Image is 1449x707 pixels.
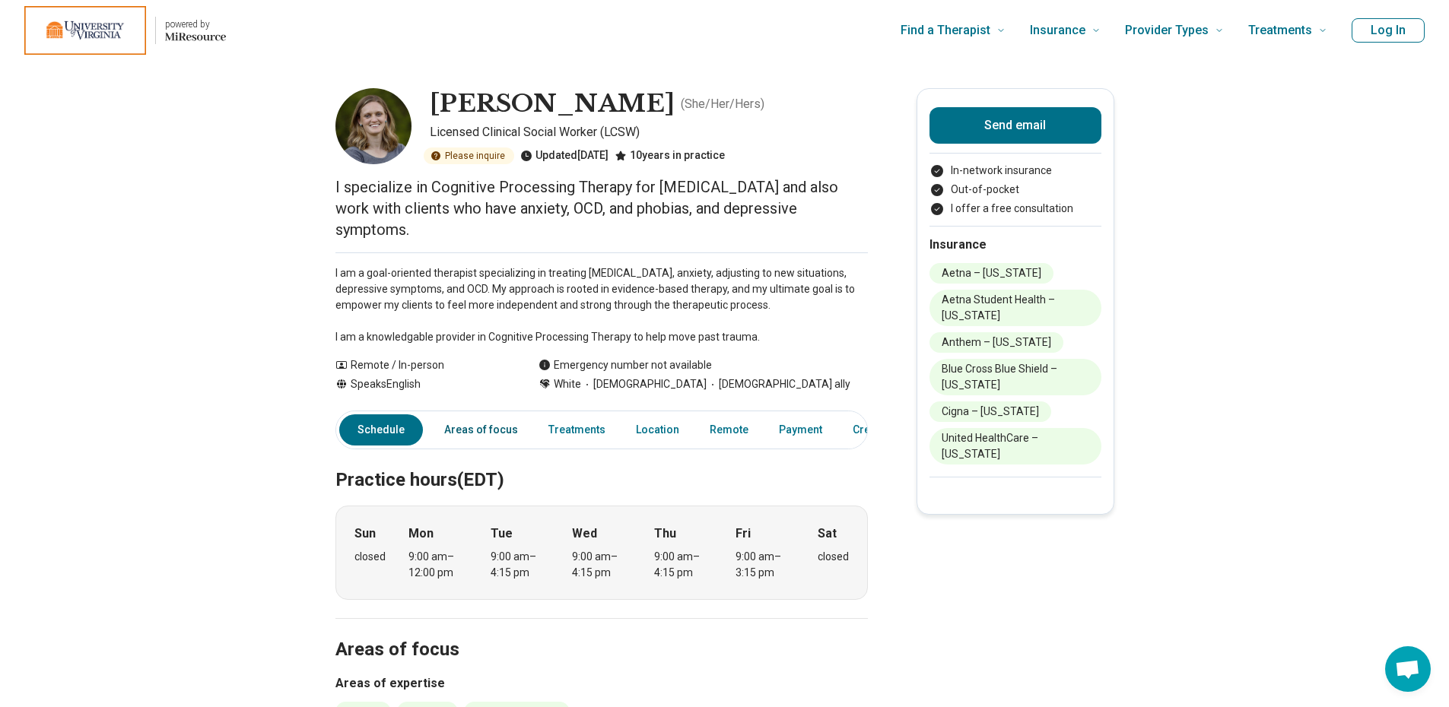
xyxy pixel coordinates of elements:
li: In-network insurance [929,163,1101,179]
span: White [554,376,581,392]
a: Credentials [844,414,920,445]
div: 9:00 am – 4:15 pm [654,549,713,581]
strong: Mon [408,525,434,543]
li: Blue Cross Blue Shield – [US_STATE] [929,359,1101,395]
li: Aetna – [US_STATE] [929,263,1053,284]
strong: Sat [818,525,837,543]
p: I specialize in Cognitive Processing Therapy for [MEDICAL_DATA] and also work with clients who ha... [335,176,868,240]
a: Payment [770,414,831,445]
div: Speaks English [335,376,508,392]
h1: [PERSON_NAME] [430,88,675,120]
strong: Thu [654,525,676,543]
strong: Sun [354,525,376,543]
div: 9:00 am – 3:15 pm [736,549,794,581]
h2: Practice hours (EDT) [335,431,868,493]
div: When does the program meet? [335,506,868,600]
ul: Payment options [929,163,1101,217]
div: 9:00 am – 4:15 pm [572,549,631,581]
p: Licensed Clinical Social Worker (LCSW) [430,123,868,141]
a: Schedule [339,414,423,445]
p: powered by [165,18,226,30]
div: Remote / In-person [335,357,508,373]
h3: Areas of expertise [335,674,868,693]
span: Provider Types [1125,20,1209,41]
div: 9:00 am – 12:00 pm [408,549,467,581]
h2: Areas of focus [335,601,868,663]
div: Please inquire [424,147,514,164]
strong: Fri [736,525,751,543]
li: Aetna Student Health – [US_STATE] [929,290,1101,326]
div: closed [818,549,849,565]
span: [DEMOGRAPHIC_DATA] ally [707,376,850,392]
li: I offer a free consultation [929,201,1101,217]
li: Anthem – [US_STATE] [929,332,1063,353]
h2: Insurance [929,236,1101,254]
div: Emergency number not available [539,357,712,373]
li: Cigna – [US_STATE] [929,401,1051,422]
button: Log In [1352,18,1425,43]
li: United HealthCare – [US_STATE] [929,428,1101,464]
a: Treatments [539,414,615,445]
div: Updated [DATE] [520,147,609,164]
div: 10 years in practice [615,147,725,164]
img: Hannah Robinson, Licensed Clinical Social Worker (LCSW) [335,88,412,164]
div: Open chat [1385,646,1431,692]
a: Remote [701,414,758,445]
strong: Tue [491,525,513,543]
li: Out-of-pocket [929,182,1101,198]
div: 9:00 am – 4:15 pm [491,549,549,581]
a: Home page [24,6,226,55]
a: Areas of focus [435,414,527,445]
span: Treatments [1248,20,1312,41]
div: closed [354,549,386,565]
span: Find a Therapist [901,20,990,41]
span: Insurance [1030,20,1085,41]
button: Send email [929,107,1101,144]
strong: Wed [572,525,597,543]
span: [DEMOGRAPHIC_DATA] [581,376,707,392]
p: I am a goal-oriented therapist specializing in treating [MEDICAL_DATA], anxiety, adjusting to new... [335,265,868,345]
a: Location [627,414,688,445]
p: ( She/Her/Hers ) [681,95,764,113]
